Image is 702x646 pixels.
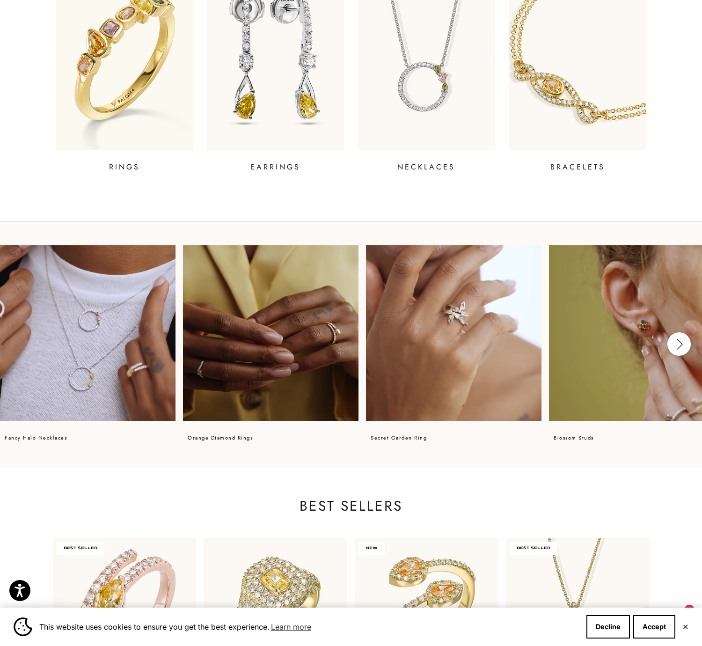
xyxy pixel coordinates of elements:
[14,617,32,636] img: Cookie banner
[250,161,300,173] p: EARRINGS
[366,245,541,443] a: Secret Garden ring
[510,542,557,555] span: BEST SELLER
[188,432,253,443] p: orange diamond rings
[550,161,605,173] p: BRACELETS
[39,620,579,634] span: This website uses cookies to ensure you get the best experience.
[633,615,675,639] button: Accept
[5,432,67,443] p: fancy halo necklaces
[183,245,358,443] a: orange diamond rings
[682,624,688,630] button: Close
[270,620,313,634] a: Learn more
[586,615,630,639] button: Decline
[554,432,594,443] p: blossom studs
[300,496,402,516] a: Best Sellers
[371,432,427,443] p: Secret Garden ring
[358,542,385,555] span: NEW
[397,161,455,173] p: NECKLACES
[57,542,104,555] span: BEST SELLER
[109,161,140,173] p: RINGS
